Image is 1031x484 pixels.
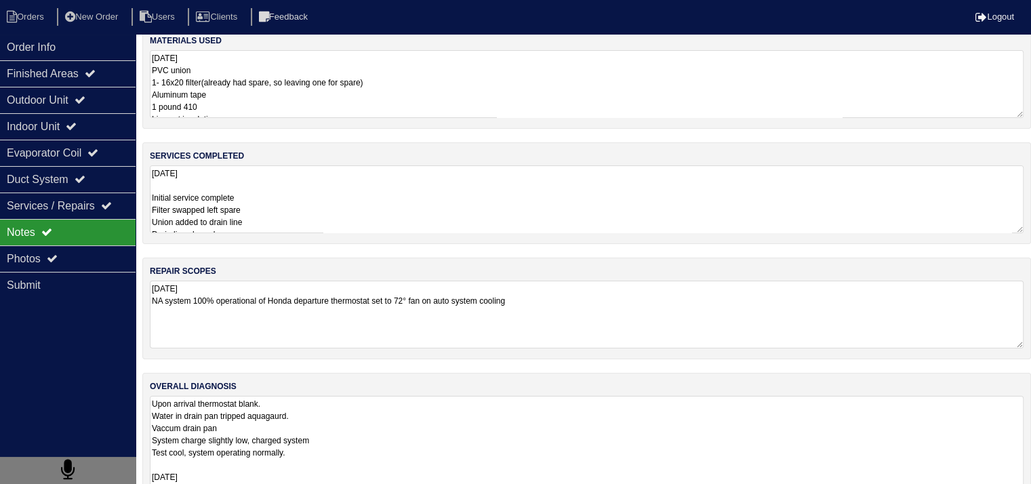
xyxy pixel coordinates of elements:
[150,380,237,392] label: overall diagnosis
[150,265,216,277] label: repair scopes
[188,12,248,22] a: Clients
[150,50,1024,118] textarea: [DATE] PVC union 1- 16x20 filter(already had spare, so leaving one for spare) Aluminum tape 1 pou...
[188,8,248,26] li: Clients
[57,12,129,22] a: New Order
[150,281,1024,348] textarea: [DATE] NA system 100% operational of Honda departure thermostat set to 72° fan on auto system coo...
[57,8,129,26] li: New Order
[150,150,244,162] label: services completed
[132,8,186,26] li: Users
[251,8,319,26] li: Feedback
[975,12,1014,22] a: Logout
[150,165,1024,233] textarea: [DATE] Initial service complete Filter swapped left spare Union added to drain line Drain line cl...
[150,35,222,47] label: materials used
[132,12,186,22] a: Users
